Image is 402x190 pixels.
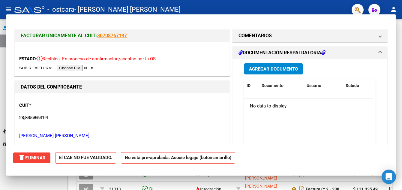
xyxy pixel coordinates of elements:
p: CUIT [19,102,81,109]
strong: DATOS DEL COMPROBANTE [21,84,82,90]
datatable-header-cell: Documento [259,79,304,92]
span: Eliminar [18,155,46,161]
h1: COMENTARIOS [238,32,272,39]
datatable-header-cell: ID [244,79,259,92]
a: 30708767197 [97,33,127,38]
mat-icon: person [390,6,397,13]
h1: DOCUMENTACIÓN RESPALDATORIA [238,49,325,56]
mat-icon: menu [5,6,12,13]
span: Documento [262,83,283,88]
button: Eliminar [13,152,50,163]
div: No data to display [244,98,373,113]
div: Open Intercom Messenger [382,170,396,184]
span: ID [247,83,250,88]
span: ESTADO: [19,56,37,62]
strong: Factura C: 2 - 327 [306,172,339,176]
span: Datos de contacto [3,141,42,148]
button: Agregar Documento [244,63,303,74]
span: Subido [346,83,359,88]
span: Agregar Documento [249,66,298,72]
datatable-header-cell: Subido [343,79,373,92]
span: Instructivos [3,128,31,135]
span: Usuario [307,83,321,88]
div: DOCUMENTACIÓN RESPALDATORIA [232,59,387,183]
strong: No está pre-aprobada. Asocie legajo (botón amarillo) [121,152,235,164]
span: Recibida. En proceso de confirmacion/aceptac por la OS. [37,56,157,62]
p: [PERSON_NAME] [PERSON_NAME] [19,132,225,139]
span: Prestadores / Proveedores [3,25,58,32]
mat-icon: delete [18,154,25,161]
mat-expansion-panel-header: DOCUMENTACIÓN RESPALDATORIA [232,47,387,59]
span: - [PERSON_NAME] [PERSON_NAME] [74,3,181,16]
mat-expansion-panel-header: COMENTARIOS [232,30,387,42]
datatable-header-cell: Usuario [304,79,343,92]
span: - ostcara [47,3,74,16]
span: FACTURAR UNICAMENTE AL CUIT: [21,33,97,38]
strong: El CAE NO FUE VALIDADO. [55,152,116,164]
